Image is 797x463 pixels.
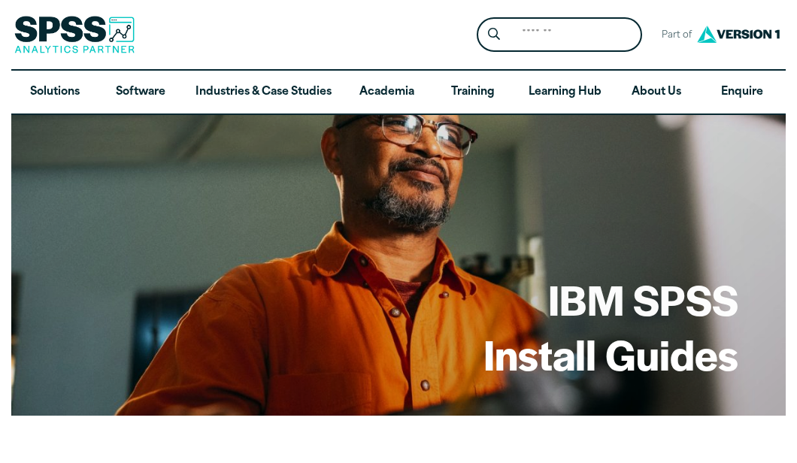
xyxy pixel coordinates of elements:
[11,71,785,114] nav: Desktop version of site main menu
[699,71,786,114] a: Enquire
[480,21,508,49] button: Search magnifying glass icon
[430,71,517,114] a: Training
[344,71,430,114] a: Academia
[11,71,98,114] a: Solutions
[693,20,783,48] img: Version1 Logo
[98,71,184,114] a: Software
[14,16,135,53] img: SPSS Analytics Partner
[654,25,694,47] span: Part of
[488,28,500,41] svg: Search magnifying glass icon
[614,71,700,114] a: About Us
[483,271,738,381] h1: IBM SPSS Install Guides
[517,71,614,114] a: Learning Hub
[183,71,344,114] a: Industries & Case Studies
[477,17,642,53] form: Site Header Search Form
